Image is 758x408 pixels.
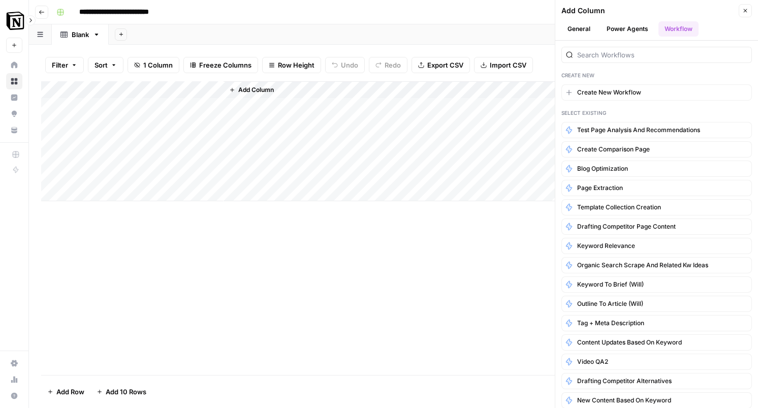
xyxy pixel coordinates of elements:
button: Freeze Columns [183,57,258,73]
span: Tag + Meta Description [577,319,644,328]
button: Add 10 Rows [90,384,152,400]
span: Export CSV [427,60,463,70]
button: drafting competitor page content [561,218,752,235]
button: Create Comparison Page [561,141,752,158]
div: Create New [561,71,752,79]
button: organic search scrape and related kw ideas [561,257,752,273]
input: Search Workflows [577,50,747,60]
button: Keyword Relevance [561,238,752,254]
button: Export CSV [412,57,470,73]
button: 1 Column [128,57,179,73]
a: Your Data [6,122,22,138]
a: Insights [6,89,22,106]
span: Add 10 Rows [106,387,146,397]
button: test page analysis and recommendations [561,122,752,138]
span: test page analysis and recommendations [577,125,700,135]
button: Workspace: Notion [6,8,22,34]
span: New content based on keyword [577,396,671,405]
a: Usage [6,371,22,388]
span: Page Extraction [577,183,623,193]
span: organic search scrape and related kw ideas [577,261,708,270]
button: keyword to brief (will) [561,276,752,293]
button: Create New Workflow [561,84,752,101]
span: Create New Workflow [577,88,641,97]
span: Redo [385,60,401,70]
button: Blog Optimization [561,161,752,177]
span: Outline to article (will) [577,299,643,308]
img: Notion Logo [6,12,24,30]
button: Content Updates based on keyword [561,334,752,351]
button: Outline to article (will) [561,296,752,312]
span: Import CSV [490,60,526,70]
button: Row Height [262,57,321,73]
span: Video QA2 [577,357,608,366]
button: Filter [45,57,84,73]
button: General [561,21,596,37]
button: Template collection creation [561,199,752,215]
span: keyword to brief (will) [577,280,644,289]
button: Redo [369,57,407,73]
span: Create Comparison Page [577,145,650,154]
span: Undo [341,60,358,70]
button: Sort [88,57,123,73]
button: Workflow [658,21,699,37]
a: Opportunities [6,106,22,122]
button: Help + Support [6,388,22,404]
button: Tag + Meta Description [561,315,752,331]
span: Blog Optimization [577,164,628,173]
a: Browse [6,73,22,89]
button: Undo [325,57,365,73]
span: Drafting competitor alternatives [577,376,672,386]
button: Import CSV [474,57,533,73]
span: Filter [52,60,68,70]
span: Template collection creation [577,203,661,212]
button: Drafting competitor alternatives [561,373,752,389]
span: Keyword Relevance [577,241,635,250]
a: Home [6,57,22,73]
button: Page Extraction [561,180,752,196]
span: Add Row [56,387,84,397]
div: Select Existing [561,109,752,117]
a: Settings [6,355,22,371]
button: Power Agents [601,21,654,37]
span: Sort [94,60,108,70]
a: Blank [52,24,109,45]
span: 1 Column [143,60,173,70]
span: Row Height [278,60,314,70]
span: Freeze Columns [199,60,251,70]
span: Add Column [238,85,274,95]
button: Add Row [41,384,90,400]
span: drafting competitor page content [577,222,676,231]
span: Content Updates based on keyword [577,338,682,347]
button: Video QA2 [561,354,752,370]
div: Blank [72,29,89,40]
button: Add Column [225,83,278,97]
